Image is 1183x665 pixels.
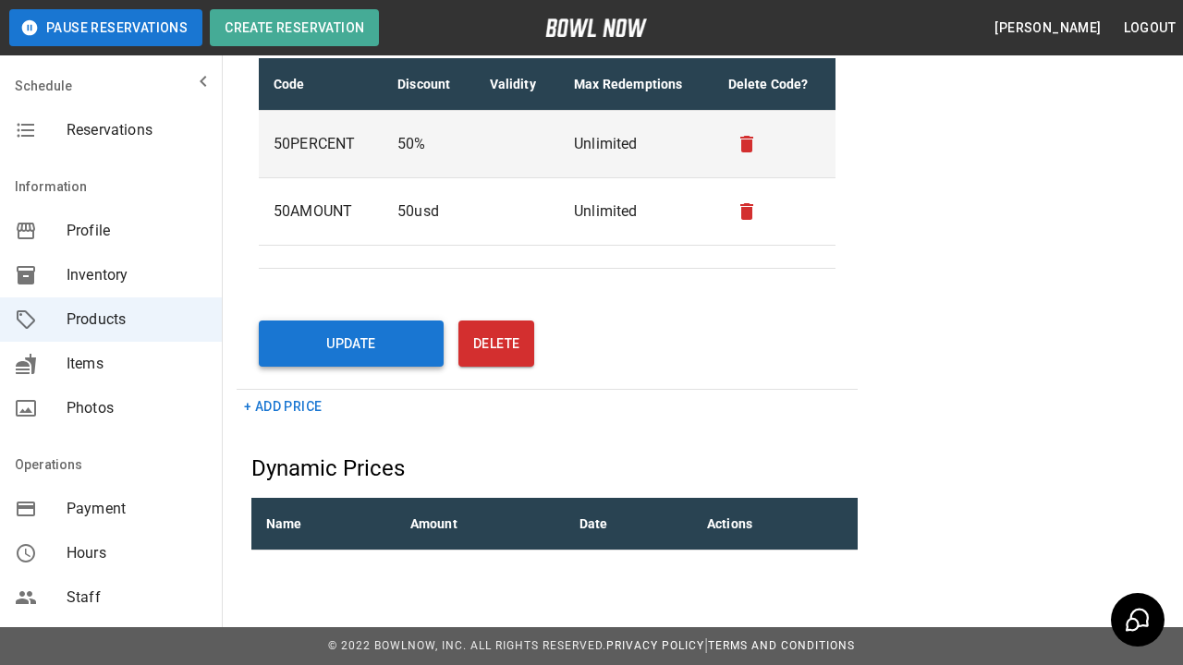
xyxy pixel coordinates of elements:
[545,18,647,37] img: logo
[396,498,565,550] th: Amount
[67,498,207,520] span: Payment
[713,58,835,111] th: Delete Code?
[259,58,835,246] table: sticky table
[274,133,368,155] p: 50PERCENT
[67,586,207,609] span: Staff
[67,264,207,286] span: Inventory
[251,498,396,550] th: Name
[397,133,459,155] p: 50 %
[574,200,698,223] p: Unlimited
[574,133,698,155] p: Unlimited
[475,58,560,111] th: Validity
[728,193,765,230] button: remove
[397,200,459,223] p: 50 usd
[9,9,202,46] button: Pause Reservations
[237,390,329,424] button: + Add Price
[67,119,207,141] span: Reservations
[1116,11,1183,45] button: Logout
[251,453,858,483] h5: Dynamic Prices
[259,320,444,367] button: Update
[259,58,383,111] th: Code
[67,353,207,375] span: Items
[692,498,858,550] th: Actions
[708,639,855,652] a: Terms and Conditions
[559,58,713,111] th: Max Redemptions
[606,639,704,652] a: Privacy Policy
[383,58,474,111] th: Discount
[67,220,207,242] span: Profile
[728,126,765,163] button: remove
[274,200,368,223] p: 50AMOUNT
[67,397,207,419] span: Photos
[251,498,858,550] table: sticky table
[67,308,207,331] span: Products
[458,320,534,367] button: Delete
[328,639,606,652] span: © 2022 BowlNow, Inc. All Rights Reserved.
[210,9,379,46] button: Create Reservation
[565,498,692,550] th: Date
[987,11,1108,45] button: [PERSON_NAME]
[67,542,207,564] span: Hours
